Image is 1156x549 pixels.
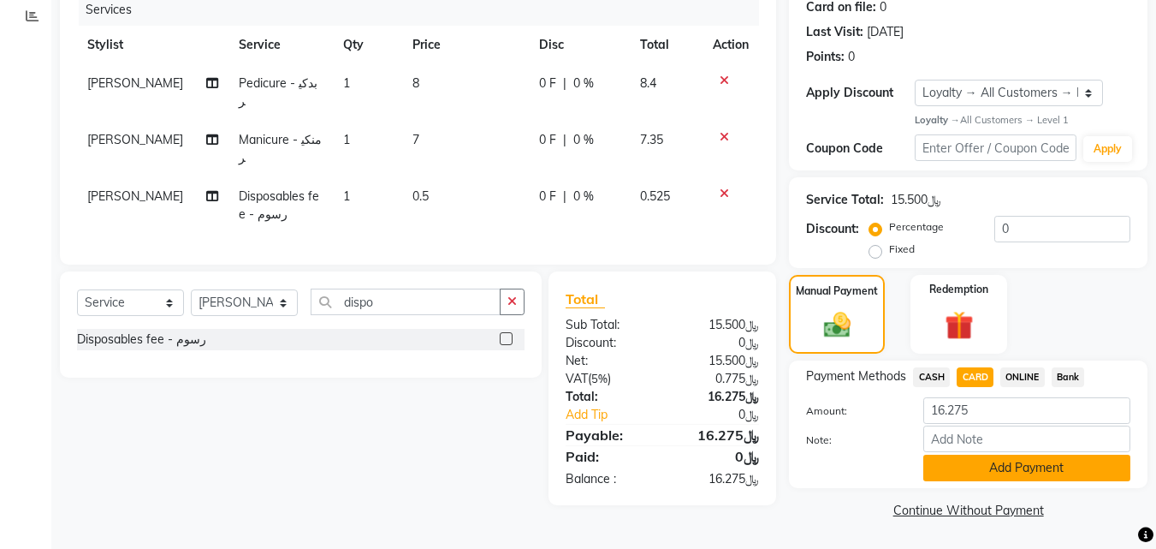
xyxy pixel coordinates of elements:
span: Disposables fee - رسوم [239,188,319,222]
th: Qty [333,26,402,64]
div: ﷼0 [662,446,772,467]
span: 0.525 [640,188,670,204]
div: Balance : [553,470,662,488]
span: Total [566,290,605,308]
th: Price [402,26,529,64]
label: Fixed [889,242,915,257]
th: Service [228,26,333,64]
span: 0 % [573,131,594,149]
div: Coupon Code [806,140,914,158]
div: Apply Discount [806,84,914,102]
a: Add Tip [553,406,680,424]
div: Paid: [553,446,662,467]
div: Net: [553,352,662,370]
div: ﷼15.500 [891,191,941,209]
div: Last Visit: [806,23,863,41]
span: [PERSON_NAME] [87,132,183,147]
div: 0 [848,48,855,66]
div: Payable: [553,425,662,445]
div: Points: [806,48,845,66]
span: Pedicure - بدكير [239,75,317,109]
div: Total: [553,388,662,406]
strong: Loyalty → [915,114,960,126]
div: ﷼16.275 [662,425,772,445]
label: Amount: [793,403,910,419]
div: ﷼0 [681,406,773,424]
th: Total [630,26,702,64]
label: Redemption [929,282,988,297]
span: 0 F [539,131,556,149]
span: [PERSON_NAME] [87,188,183,204]
span: VAT [566,371,588,386]
span: 7 [412,132,419,147]
span: Payment Methods [806,367,906,385]
span: | [563,131,566,149]
div: Disposables fee - رسوم [77,331,206,349]
div: All Customers → Level 1 [915,113,1130,128]
span: 8 [412,75,419,91]
span: | [563,75,566,92]
div: ﷼15.500 [662,316,772,334]
span: 0 F [539,75,556,92]
div: ﷼15.500 [662,352,772,370]
input: Add Note [923,426,1130,452]
input: Search or Scan [311,289,501,315]
div: Service Total: [806,191,884,209]
div: ﷼16.275 [662,388,772,406]
span: 5% [591,372,608,385]
th: Stylist [77,26,228,64]
span: 0.5 [412,188,429,204]
div: ﷼0 [662,334,772,352]
span: 0 % [573,75,594,92]
img: _cash.svg [815,309,859,340]
div: Discount: [806,220,859,238]
a: Continue Without Payment [792,502,1144,520]
span: [PERSON_NAME] [87,75,183,91]
span: | [563,188,566,206]
span: 1 [343,75,350,91]
span: 0 % [573,188,594,206]
th: Action [702,26,759,64]
span: 8.4 [640,75,656,91]
div: Sub Total: [553,316,662,334]
span: CASH [913,367,950,387]
th: Disc [529,26,631,64]
button: Apply [1083,136,1132,162]
span: 1 [343,188,350,204]
div: [DATE] [867,23,904,41]
span: Bank [1052,367,1085,387]
span: 1 [343,132,350,147]
label: Note: [793,433,910,448]
div: ﷼16.275 [662,470,772,488]
input: Amount [923,397,1130,424]
input: Enter Offer / Coupon Code [915,134,1076,161]
span: 0 F [539,188,556,206]
div: ﷼0.775 [662,370,772,388]
label: Percentage [889,219,944,235]
span: ONLINE [1000,367,1045,387]
div: ( ) [553,370,662,388]
div: Discount: [553,334,662,352]
span: 7.35 [640,132,663,147]
img: _gift.svg [936,307,982,343]
span: Manicure - منكير [239,132,322,165]
button: Add Payment [923,455,1130,481]
span: CARD [957,367,993,387]
label: Manual Payment [796,283,878,299]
